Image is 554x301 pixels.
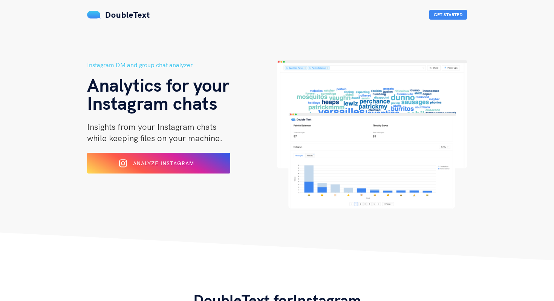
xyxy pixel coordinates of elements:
span: DoubleText [105,9,150,20]
span: Analytics for your [87,74,229,96]
span: while keeping files on your machine. [87,133,222,143]
span: Analyze Instagram [133,160,194,167]
a: Analyze Instagram [87,163,230,169]
span: Insights from your Instagram chats [87,121,216,132]
button: Get Started [429,10,467,20]
span: Instagram chats [87,92,217,114]
img: mS3x8y1f88AAAAABJRU5ErkJggg== [87,11,101,18]
a: DoubleText [87,9,150,20]
h5: Instagram DM and group chat analyzer [87,60,277,70]
button: Analyze Instagram [87,153,230,174]
img: hero [277,60,467,209]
